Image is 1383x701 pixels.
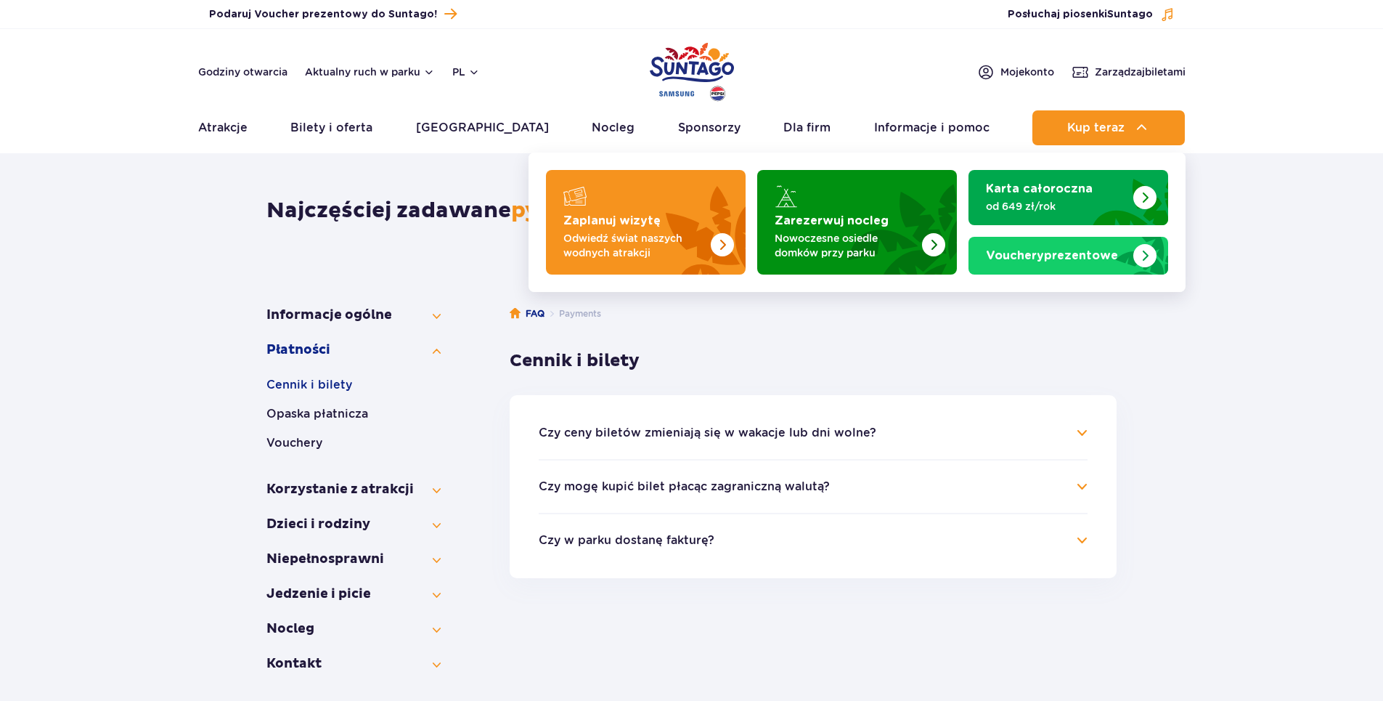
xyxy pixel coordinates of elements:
button: Kontakt [266,655,441,673]
a: Park of Poland [650,36,734,103]
button: Czy ceny biletów zmieniają się w wakacje lub dni wolne? [539,426,876,439]
span: Vouchery [986,250,1044,262]
a: Zarządzajbiletami [1072,63,1186,81]
a: FAQ [510,307,544,321]
strong: prezentowe [986,250,1118,262]
a: Bilety i oferta [290,110,372,145]
button: Jedzenie i picie [266,585,441,603]
button: Płatności [266,341,441,359]
button: Opaska płatnicza [266,405,441,423]
span: Moje konto [1000,65,1054,79]
p: Odwiedź świat naszych wodnych atrakcji [563,231,705,260]
a: Zarezerwuj nocleg [757,170,957,275]
a: Zaplanuj wizytę [546,170,746,275]
button: Korzystanie z atrakcji [266,481,441,498]
p: Nowoczesne osiedle domków przy parku [775,231,916,260]
button: Posłuchaj piosenkiSuntago [1008,7,1175,22]
span: pytania [511,197,597,224]
a: Mojekonto [977,63,1054,81]
h1: Najczęściej zadawane [266,198,1117,224]
a: Informacje i pomoc [874,110,990,145]
button: Dzieci i rodziny [266,516,441,533]
strong: Karta całoroczna [986,183,1093,195]
span: Podaruj Voucher prezentowy do Suntago! [209,7,437,22]
a: Dla firm [783,110,831,145]
a: Karta całoroczna [968,170,1168,225]
h3: Cennik i bilety [510,350,1117,372]
a: Nocleg [592,110,635,145]
a: Atrakcje [198,110,248,145]
p: od 649 zł/rok [986,199,1127,214]
button: Vouchery [266,434,441,452]
button: Informacje ogólne [266,307,441,324]
li: Payments [544,307,601,321]
a: Vouchery prezentowe [968,237,1168,275]
button: Aktualny ruch w parku [305,66,435,78]
a: Podaruj Voucher prezentowy do Suntago! [209,4,457,24]
button: Czy mogę kupić bilet płacąc zagraniczną walutą? [539,480,830,493]
strong: Zarezerwuj nocleg [775,215,889,227]
button: Kup teraz [1032,110,1185,145]
a: Godziny otwarcia [198,65,287,79]
button: Nocleg [266,620,441,638]
button: Czy w parku dostanę fakturę? [539,534,714,547]
span: Zarządzaj biletami [1095,65,1186,79]
span: Kup teraz [1067,121,1125,134]
button: pl [452,65,480,79]
span: Posłuchaj piosenki [1008,7,1153,22]
a: Sponsorzy [678,110,741,145]
button: Cennik i bilety [266,376,441,394]
strong: Zaplanuj wizytę [563,215,661,227]
a: [GEOGRAPHIC_DATA] [416,110,549,145]
button: Niepełno­sprawni [266,551,441,568]
span: Suntago [1107,9,1153,20]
